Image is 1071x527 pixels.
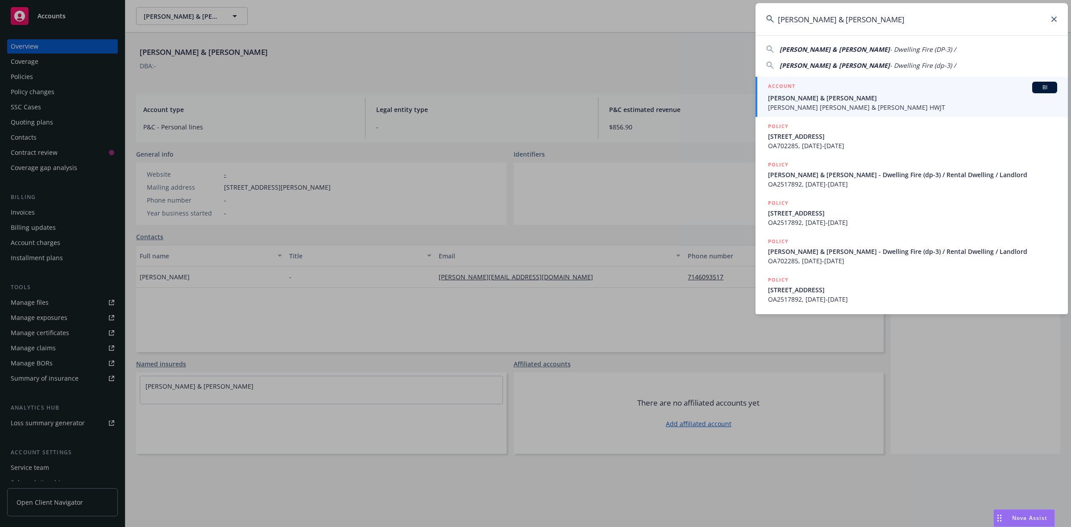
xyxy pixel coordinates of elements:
[780,45,890,54] span: [PERSON_NAME] & [PERSON_NAME]
[1036,83,1054,91] span: BI
[768,160,789,169] h5: POLICY
[756,194,1068,232] a: POLICY[STREET_ADDRESS]OA2517892, [DATE]-[DATE]
[768,199,789,207] h5: POLICY
[780,61,890,70] span: [PERSON_NAME] & [PERSON_NAME]
[768,247,1057,256] span: [PERSON_NAME] & [PERSON_NAME] - Dwelling Fire (dp-3) / Rental Dwelling / Landlord
[756,155,1068,194] a: POLICY[PERSON_NAME] & [PERSON_NAME] - Dwelling Fire (dp-3) / Rental Dwelling / LandlordOA2517892,...
[993,509,1055,527] button: Nova Assist
[768,256,1057,266] span: OA702285, [DATE]-[DATE]
[768,93,1057,103] span: [PERSON_NAME] & [PERSON_NAME]
[768,295,1057,304] span: OA2517892, [DATE]-[DATE]
[768,218,1057,227] span: OA2517892, [DATE]-[DATE]
[768,237,789,246] h5: POLICY
[768,275,789,284] h5: POLICY
[768,170,1057,179] span: [PERSON_NAME] & [PERSON_NAME] - Dwelling Fire (dp-3) / Rental Dwelling / Landlord
[768,208,1057,218] span: [STREET_ADDRESS]
[756,232,1068,270] a: POLICY[PERSON_NAME] & [PERSON_NAME] - Dwelling Fire (dp-3) / Rental Dwelling / LandlordOA702285, ...
[890,45,956,54] span: - Dwelling Fire (DP-3) /
[994,510,1005,527] div: Drag to move
[768,285,1057,295] span: [STREET_ADDRESS]
[756,77,1068,117] a: ACCOUNTBI[PERSON_NAME] & [PERSON_NAME][PERSON_NAME] [PERSON_NAME] & [PERSON_NAME] HWJT
[1012,514,1047,522] span: Nova Assist
[768,179,1057,189] span: OA2517892, [DATE]-[DATE]
[756,270,1068,309] a: POLICY[STREET_ADDRESS]OA2517892, [DATE]-[DATE]
[768,141,1057,150] span: OA702285, [DATE]-[DATE]
[768,122,789,131] h5: POLICY
[756,117,1068,155] a: POLICY[STREET_ADDRESS]OA702285, [DATE]-[DATE]
[768,132,1057,141] span: [STREET_ADDRESS]
[756,3,1068,35] input: Search...
[890,61,956,70] span: - Dwelling Fire (dp-3) /
[768,82,795,92] h5: ACCOUNT
[768,103,1057,112] span: [PERSON_NAME] [PERSON_NAME] & [PERSON_NAME] HWJT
